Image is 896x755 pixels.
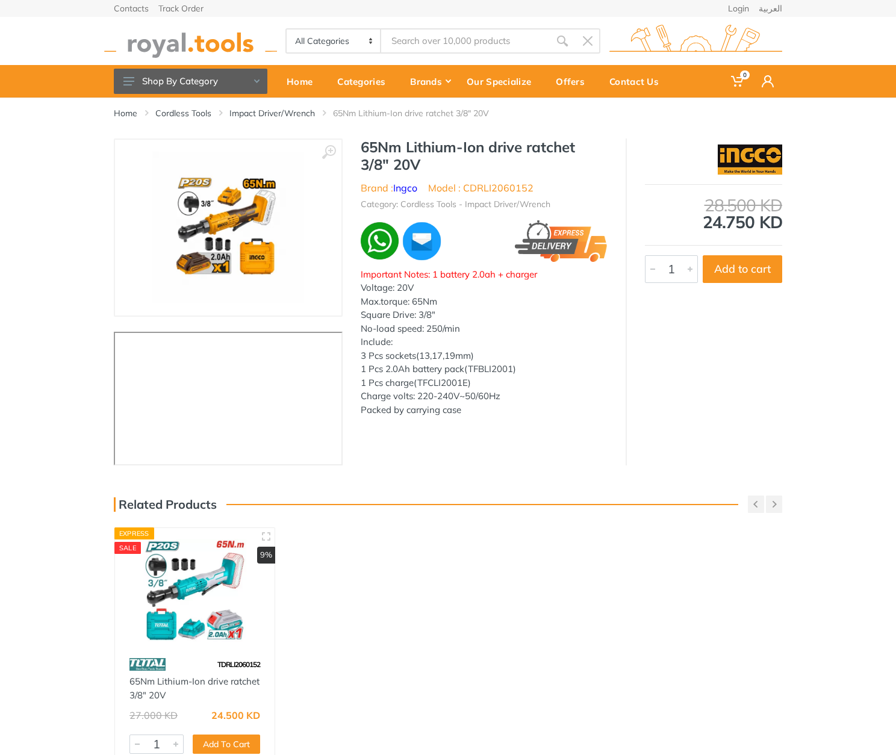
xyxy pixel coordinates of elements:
[609,25,782,58] img: royal.tools Logo
[547,69,601,94] div: Offers
[728,4,749,13] a: Login
[114,542,141,554] div: SALE
[601,65,675,98] a: Contact Us
[361,268,608,417] div: Voltage: 20V Max.torque: 65Nm Square Drive: 3/8" No-load speed: 250/min Include: 3 Pcs sockets(13...
[361,198,550,211] li: Category: Cordless Tools - Impact Driver/Wrench
[515,220,608,262] img: express.png
[155,107,211,119] a: Cordless Tools
[703,255,782,283] button: Add to cart
[401,220,443,262] img: ma.webp
[104,25,277,58] img: royal.tools Logo
[723,65,753,98] a: 0
[211,710,260,720] div: 24.500 KD
[129,676,260,701] a: 65Nm Lithium-Ion drive ratchet 3/8" 20V
[759,4,782,13] a: العربية
[257,547,275,564] div: 9%
[217,660,260,669] span: TDRLI2060152
[393,182,417,194] a: Ingco
[329,69,402,94] div: Categories
[740,70,750,79] span: 0
[381,28,550,54] input: Site search
[229,107,315,119] a: Impact Driver/Wrench
[158,4,204,13] a: Track Order
[114,527,154,539] div: Express
[329,65,402,98] a: Categories
[601,69,675,94] div: Contact Us
[193,735,260,754] button: Add To Cart
[287,30,381,52] select: Category
[129,654,166,675] img: 86.webp
[402,69,458,94] div: Brands
[129,710,178,720] div: 27.000 KD
[428,181,534,195] li: Model : CDRLI2060152
[718,144,782,175] img: Ingco
[361,181,417,195] li: Brand :
[126,539,264,642] img: Royal Tools - 65Nm Lithium-Ion drive ratchet 3/8
[114,107,782,119] nav: breadcrumb
[645,197,782,214] div: 28.500 KD
[114,4,149,13] a: Contacts
[114,107,137,119] a: Home
[361,138,608,173] h1: 65Nm Lithium-Ion drive ratchet 3/8" 20V
[278,65,329,98] a: Home
[458,69,547,94] div: Our Specialize
[114,69,267,94] button: Shop By Category
[278,69,329,94] div: Home
[547,65,601,98] a: Offers
[361,222,399,260] img: wa.webp
[458,65,547,98] a: Our Specialize
[645,197,782,231] div: 24.750 KD
[333,107,507,119] li: 65Nm Lithium-Ion drive ratchet 3/8" 20V
[114,497,217,512] h3: Related Products
[152,152,304,303] img: Royal Tools - 65Nm Lithium-Ion drive ratchet 3/8
[361,269,537,280] span: Important Notes: 1 battery 2.0ah + charger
